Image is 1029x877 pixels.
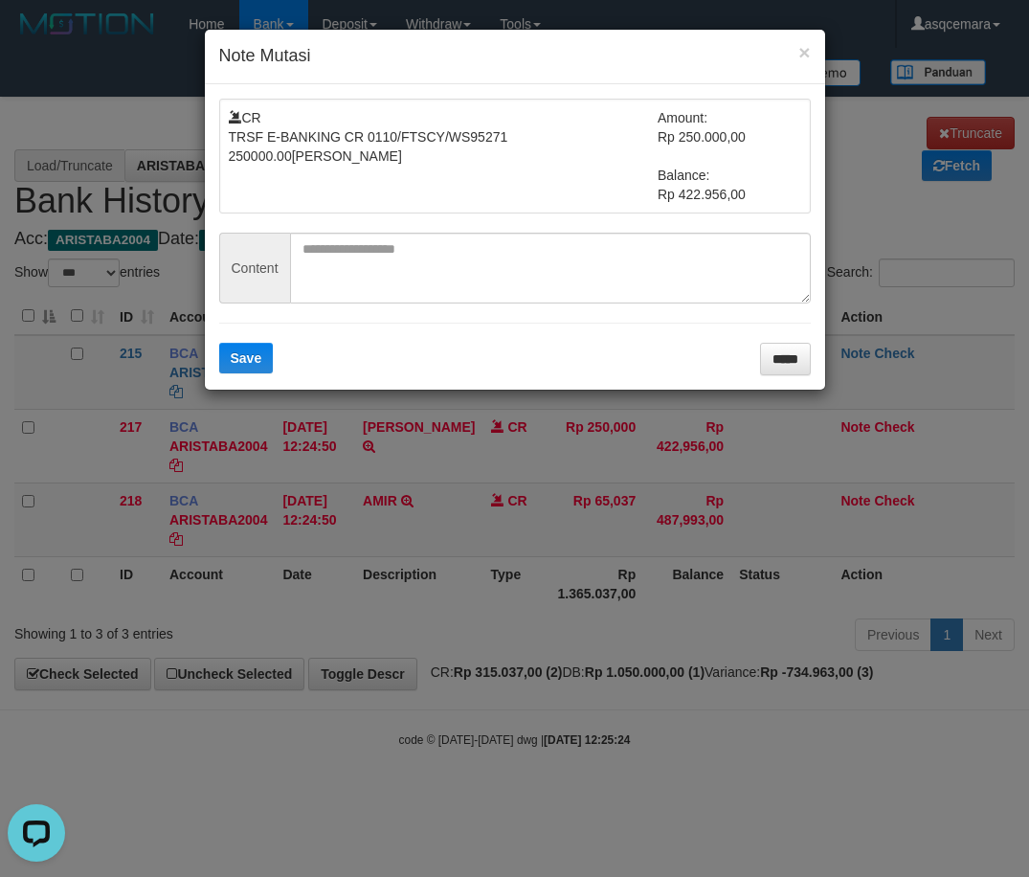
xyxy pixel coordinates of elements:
[798,42,810,62] button: ×
[8,8,65,65] button: Open LiveChat chat widget
[658,108,801,204] td: Amount: Rp 250.000,00 Balance: Rp 422.956,00
[229,108,659,204] td: CR TRSF E-BANKING CR 0110/FTSCY/WS95271 250000.00[PERSON_NAME]
[231,350,262,366] span: Save
[219,343,274,373] button: Save
[219,233,290,304] span: Content
[219,44,811,69] h4: Note Mutasi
